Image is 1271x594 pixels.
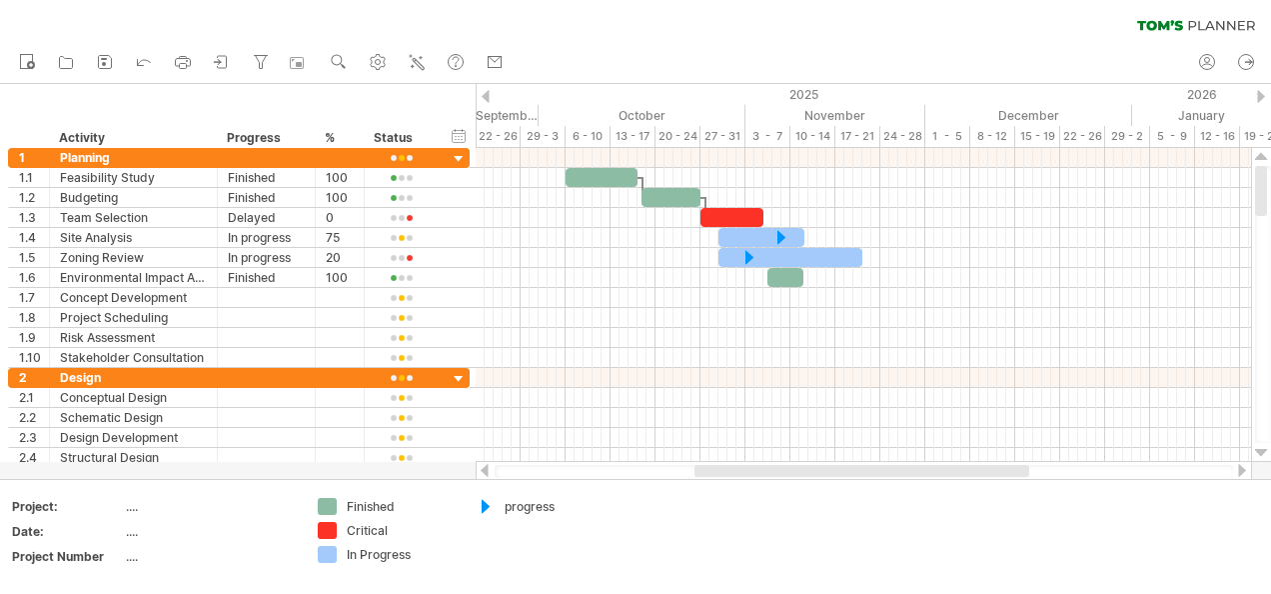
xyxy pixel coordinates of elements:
[505,498,614,515] div: progress
[1195,126,1240,147] div: 12 - 16
[1015,126,1060,147] div: 15 - 19
[19,308,49,327] div: 1.8
[326,248,354,267] div: 20
[60,428,207,447] div: Design Development
[1060,126,1105,147] div: 22 - 26
[970,126,1015,147] div: 8 - 12
[611,126,655,147] div: 13 - 17
[60,328,207,347] div: Risk Assessment
[19,388,49,407] div: 2.1
[60,308,207,327] div: Project Scheduling
[326,228,354,247] div: 75
[60,228,207,247] div: Site Analysis
[60,288,207,307] div: Concept Development
[19,368,49,387] div: 2
[1150,126,1195,147] div: 5 - 9
[19,248,49,267] div: 1.5
[326,188,354,207] div: 100
[374,128,427,148] div: Status
[19,168,49,187] div: 1.1
[566,126,611,147] div: 6 - 10
[19,208,49,227] div: 1.3
[19,228,49,247] div: 1.4
[19,268,49,287] div: 1.6
[19,448,49,467] div: 2.4
[700,126,745,147] div: 27 - 31
[347,522,456,539] div: Critical
[59,128,206,148] div: Activity
[325,128,353,148] div: %
[925,105,1132,126] div: December 2025
[228,268,305,287] div: Finished
[19,408,49,427] div: 2.2
[655,126,700,147] div: 20 - 24
[326,268,354,287] div: 100
[476,126,521,147] div: 22 - 26
[539,105,745,126] div: October 2025
[60,168,207,187] div: Feasibility Study
[60,248,207,267] div: Zoning Review
[521,126,566,147] div: 29 - 3
[347,546,456,563] div: In Progress
[228,188,305,207] div: Finished
[126,548,294,565] div: ....
[12,498,122,515] div: Project:
[880,126,925,147] div: 24 - 28
[19,328,49,347] div: 1.9
[347,498,456,515] div: Finished
[60,348,207,367] div: Stakeholder Consultation
[228,168,305,187] div: Finished
[60,388,207,407] div: Conceptual Design
[60,368,207,387] div: Design
[745,126,790,147] div: 3 - 7
[60,268,207,287] div: Environmental Impact Assessment
[19,188,49,207] div: 1.2
[19,148,49,167] div: 1
[19,348,49,367] div: 1.10
[60,188,207,207] div: Budgeting
[60,408,207,427] div: Schematic Design
[19,428,49,447] div: 2.3
[326,168,354,187] div: 100
[925,126,970,147] div: 1 - 5
[1105,126,1150,147] div: 29 - 2
[12,523,122,540] div: Date:
[745,105,925,126] div: November 2025
[126,498,294,515] div: ....
[228,208,305,227] div: Delayed
[790,126,835,147] div: 10 - 14
[19,288,49,307] div: 1.7
[835,126,880,147] div: 17 - 21
[326,208,354,227] div: 0
[60,148,207,167] div: Planning
[12,548,122,565] div: Project Number
[60,448,207,467] div: Structural Design
[228,228,305,247] div: In progress
[227,128,304,148] div: Progress
[126,523,294,540] div: ....
[228,248,305,267] div: In progress
[60,208,207,227] div: Team Selection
